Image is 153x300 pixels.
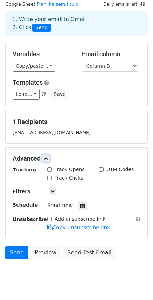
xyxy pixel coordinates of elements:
label: Track Clicks [55,174,83,182]
a: Load... [13,89,40,100]
small: [EMAIL_ADDRESS][DOMAIN_NAME] [13,130,91,135]
a: Templates [13,79,43,86]
h5: Variables [13,50,71,58]
h5: Email column [82,50,141,58]
button: Save [50,89,69,100]
label: Add unsubscribe link [55,215,106,223]
small: Google Sheet: [5,1,78,7]
label: UTM Codes [106,166,134,173]
label: Track Opens [55,166,85,173]
span: Send now [47,202,73,209]
strong: Schedule [13,202,38,208]
span: Send [32,24,51,32]
a: Preview [30,246,61,259]
h5: 1 Recipients [13,118,140,126]
a: Send [5,246,28,259]
a: Planilha sem título [37,1,78,7]
div: 1. Write your email in Gmail 2. Click [7,15,146,32]
strong: Filters [13,189,30,194]
strong: Tracking [13,167,36,172]
a: Daily emails left: 49 [101,1,148,7]
a: Copy unsubscribe link [47,224,110,231]
strong: Unsubscribe [13,216,47,222]
h5: Advanced [13,155,140,162]
iframe: Chat Widget [118,266,153,300]
a: Send Test Email [63,246,116,259]
a: Copy/paste... [13,61,55,72]
span: Daily emails left: 49 [101,0,148,8]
